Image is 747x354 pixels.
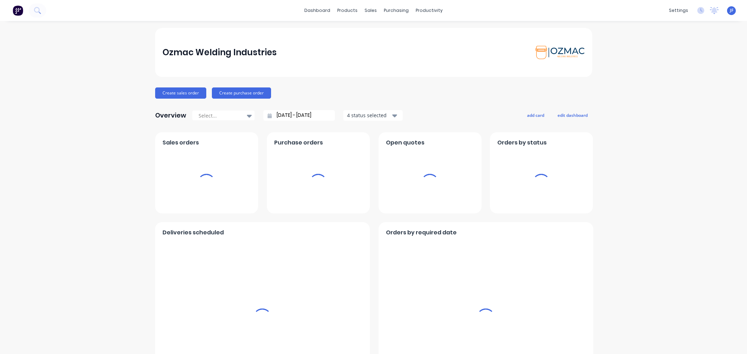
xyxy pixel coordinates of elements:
img: Ozmac Welding Industries [535,46,585,59]
button: Create purchase order [212,87,271,99]
div: sales [361,5,380,16]
span: Open quotes [386,139,424,147]
div: 4 status selected [347,112,391,119]
button: 4 status selected [343,110,403,121]
button: edit dashboard [553,111,592,120]
div: products [334,5,361,16]
div: Overview [155,108,186,122]
div: purchasing [380,5,412,16]
img: Factory [13,5,23,16]
a: dashboard [301,5,334,16]
div: Ozmac Welding Industries [162,45,277,59]
button: Create sales order [155,87,206,99]
span: Deliveries scheduled [162,228,224,237]
span: JF [730,7,733,14]
div: productivity [412,5,446,16]
div: settings [665,5,692,16]
span: Orders by status [497,139,547,147]
button: add card [523,111,549,120]
span: Orders by required date [386,228,457,237]
span: Sales orders [162,139,199,147]
span: Purchase orders [274,139,323,147]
